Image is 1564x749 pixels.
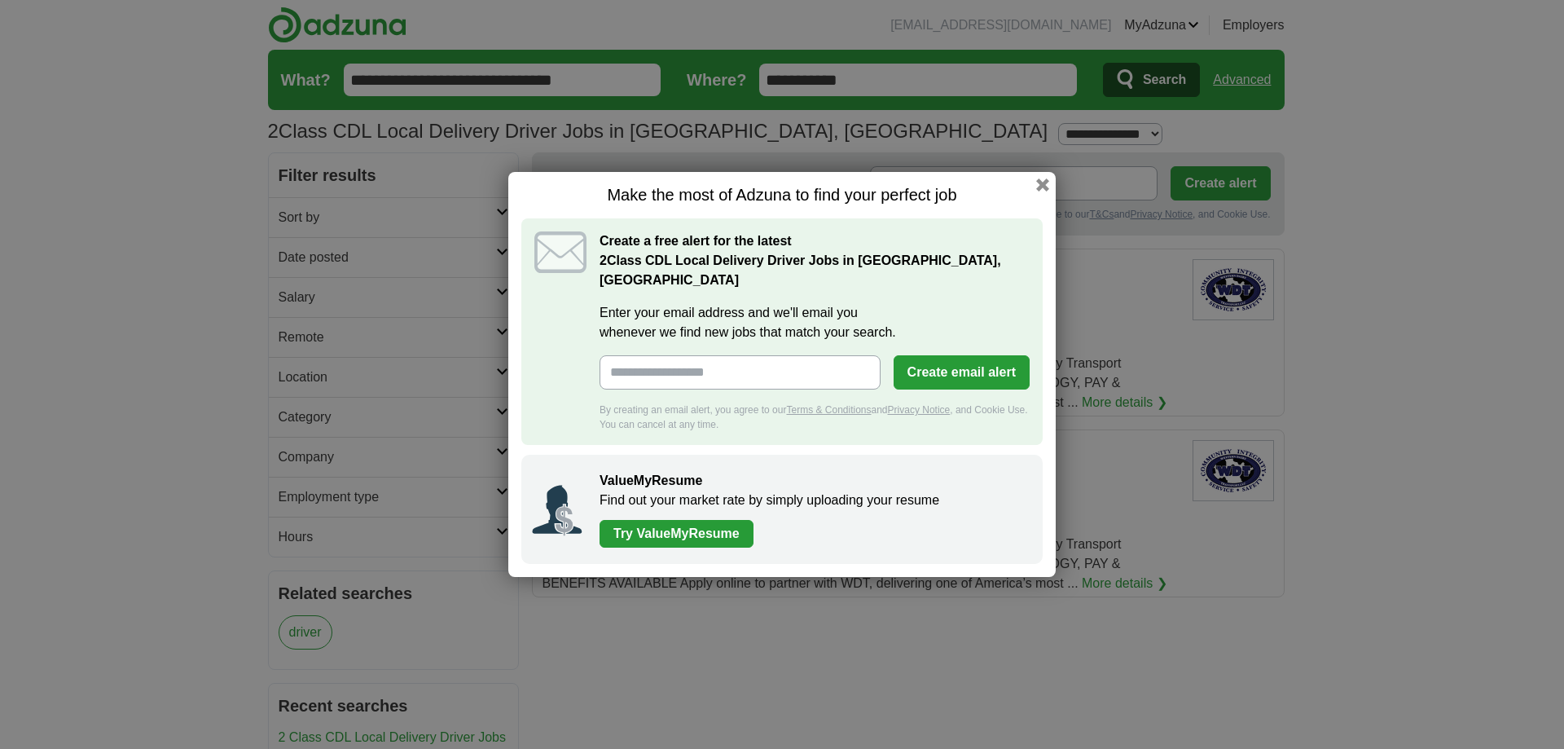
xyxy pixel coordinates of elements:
a: Terms & Conditions [786,404,871,416]
a: Privacy Notice [888,404,951,416]
button: Create email alert [894,355,1030,390]
img: icon_email.svg [534,231,586,273]
p: Find out your market rate by simply uploading your resume [600,491,1026,510]
h2: Create a free alert for the latest [600,231,1030,290]
h1: Make the most of Adzuna to find your perfect job [521,185,1043,205]
div: By creating an email alert, you agree to our and , and Cookie Use. You can cancel at any time. [600,403,1030,432]
span: 2 [600,251,607,271]
label: Enter your email address and we'll email you whenever we find new jobs that match your search. [600,303,1030,342]
a: Try ValueMyResume [600,520,753,548]
h2: ValueMyResume [600,471,1026,491]
strong: Class CDL Local Delivery Driver Jobs in [GEOGRAPHIC_DATA], [GEOGRAPHIC_DATA] [600,253,1001,287]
